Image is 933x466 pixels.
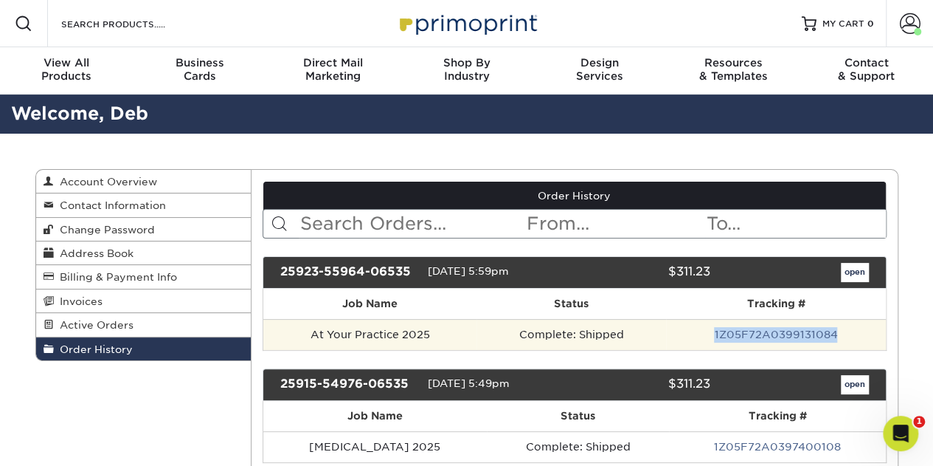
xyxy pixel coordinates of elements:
[800,47,933,95] a: Contact& Support
[563,375,721,394] div: $311.23
[705,210,885,238] input: To...
[269,375,427,394] div: 25915-54976-06535
[54,224,155,236] span: Change Password
[54,176,157,188] span: Account Overview
[54,271,177,283] span: Billing & Payment Info
[36,193,252,217] a: Contact Information
[667,47,800,95] a: Resources& Templates
[263,401,487,431] th: Job Name
[487,431,670,462] td: Complete: Shipped
[533,47,667,95] a: DesignServices
[400,47,533,95] a: Shop ByIndustry
[841,375,869,394] a: open
[667,56,800,83] div: & Templates
[822,18,864,30] span: MY CART
[36,313,252,337] a: Active Orders
[266,56,400,83] div: Marketing
[54,319,133,331] span: Active Orders
[427,265,508,277] span: [DATE] 5:59pm
[913,416,925,428] span: 1
[133,56,267,83] div: Cards
[54,247,133,259] span: Address Book
[476,319,666,350] td: Complete: Shipped
[269,263,427,282] div: 25923-55964-06535
[133,56,267,69] span: Business
[714,329,837,340] a: 1Z05F72A0399131084
[263,289,476,319] th: Job Name
[263,319,476,350] td: At Your Practice 2025
[476,289,666,319] th: Status
[883,416,918,451] iframe: Intercom live chat
[263,431,487,462] td: [MEDICAL_DATA] 2025
[266,56,400,69] span: Direct Mail
[533,56,667,69] span: Design
[400,56,533,69] span: Shop By
[669,401,885,431] th: Tracking #
[400,56,533,83] div: Industry
[54,295,103,307] span: Invoices
[263,182,886,210] a: Order History
[525,210,705,238] input: From...
[36,241,252,265] a: Address Book
[714,441,841,453] a: 1Z05F72A0397400108
[54,199,166,211] span: Contact Information
[800,56,933,83] div: & Support
[563,263,721,282] div: $311.23
[667,56,800,69] span: Resources
[867,18,874,29] span: 0
[393,7,541,39] img: Primoprint
[60,15,204,32] input: SEARCH PRODUCTS.....
[36,337,252,360] a: Order History
[427,377,509,389] span: [DATE] 5:49pm
[666,289,885,319] th: Tracking #
[487,401,670,431] th: Status
[36,170,252,193] a: Account Overview
[36,218,252,241] a: Change Password
[133,47,267,95] a: BusinessCards
[800,56,933,69] span: Contact
[54,343,133,355] span: Order History
[533,56,667,83] div: Services
[266,47,400,95] a: Direct MailMarketing
[36,289,252,313] a: Invoices
[299,210,525,238] input: Search Orders...
[841,263,869,282] a: open
[36,265,252,289] a: Billing & Payment Info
